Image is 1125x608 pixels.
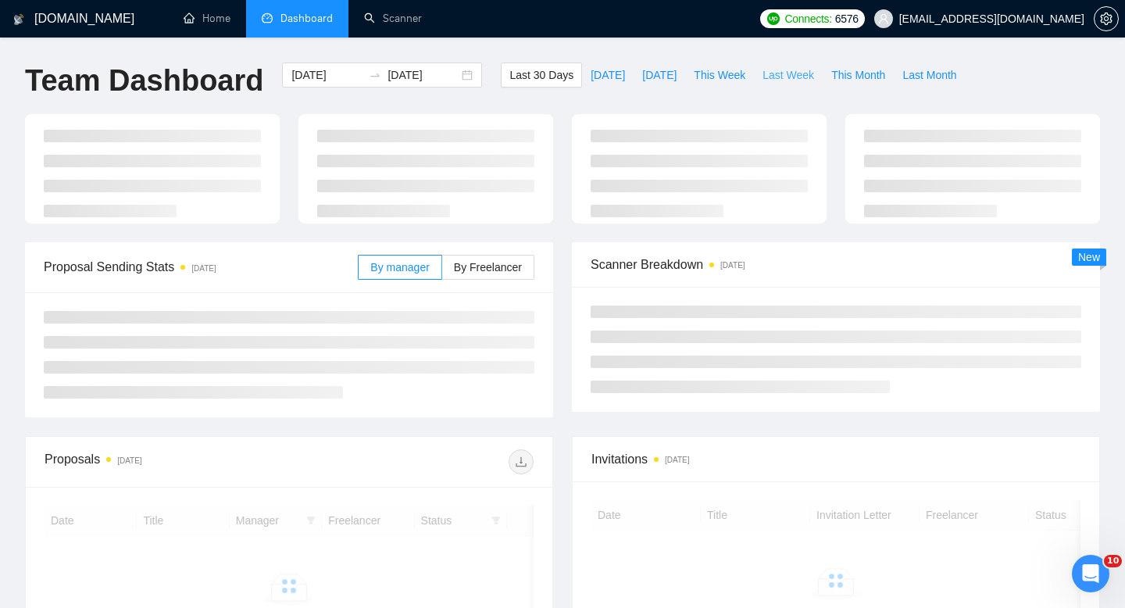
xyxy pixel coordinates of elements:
[12,90,300,111] div: [DATE]
[48,364,299,422] div: How does GigRadar apply to jobs on your behalf?
[184,12,230,25] a: homeHome
[25,167,244,244] div: The team will get back to you on this. Our usual reply time is under 1 minute. You'll get replies...
[767,13,780,25] img: upwork-logo.png
[591,449,1080,469] span: Invitations
[894,63,965,88] button: Last Month
[10,6,40,36] button: go back
[25,213,238,241] b: [PERSON_NAME][EMAIL_ADDRESS][DOMAIN_NAME]
[64,320,263,349] strong: ✅ How To: Connect your agency to [DOMAIN_NAME]
[1078,251,1100,263] span: New
[762,66,814,84] span: Last Week
[177,111,300,145] div: talk to a manager
[12,111,300,158] div: a.pavlenko@mobidev.biz says…
[642,66,677,84] span: [DATE]
[1095,13,1118,25] span: setting
[902,66,956,84] span: Last Month
[117,456,141,465] time: [DATE]
[13,7,24,32] img: logo
[1094,6,1119,31] button: setting
[720,261,745,270] time: [DATE]
[24,488,37,501] button: Emoji picker
[12,255,300,306] div: AI Assistant from GigRadar 📡 says…
[878,13,889,24] span: user
[12,255,256,304] div: In the meantime, these articles might help:
[143,419,170,445] button: Scroll to bottom
[665,456,689,464] time: [DATE]
[191,264,216,273] time: [DATE]
[1094,13,1119,25] a: setting
[45,9,70,34] img: Profile image for Dima
[509,66,573,84] span: Last 30 Days
[364,12,422,25] a: searchScanner
[369,69,381,81] span: swap-right
[76,20,187,35] p: Active in the last 15m
[48,306,299,364] div: ✅ How To: Connect your agency to [DOMAIN_NAME]
[591,66,625,84] span: [DATE]
[831,66,885,84] span: This Month
[12,158,256,253] div: The team will get back to you on this. Our usual reply time is under 1 minute.You'll get replies ...
[823,63,894,88] button: This Month
[64,378,239,407] strong: How does GigRadar apply to jobs on your behalf?
[369,69,381,81] span: to
[25,264,244,295] div: In the meantime, these articles might help:
[754,63,823,88] button: Last Week
[12,158,300,255] div: AI Assistant from GigRadar 📡 says…
[280,12,333,25] span: Dashboard
[370,261,429,274] span: By manager
[591,255,1081,274] span: Scanner Breakdown
[245,6,274,36] button: Home
[1104,555,1122,567] span: 10
[274,6,302,34] div: Close
[454,261,522,274] span: By Freelancer
[1072,555,1109,592] iframe: Intercom live chat
[835,10,859,27] span: 6576
[784,10,831,27] span: Connects:
[501,63,582,88] button: Last 30 Days
[12,306,300,531] div: AI Assistant from GigRadar 📡 says…
[44,257,358,277] span: Proposal Sending Stats
[74,488,87,501] button: Upload attachment
[99,488,112,501] button: Start recording
[582,63,634,88] button: [DATE]
[190,120,287,136] div: talk to a manager
[268,482,293,507] button: Send a message…
[694,66,745,84] span: This Week
[634,63,685,88] button: [DATE]
[76,8,107,20] h1: Dima
[25,63,263,99] h1: Team Dashboard
[48,422,299,480] div: Where can I find the ID required to add a Business Manager?
[49,488,62,501] button: Gif picker
[262,13,273,23] span: dashboard
[45,449,289,474] div: Proposals
[387,66,459,84] input: End date
[291,66,362,84] input: Start date
[13,456,299,482] textarea: Message…
[685,63,754,88] button: This Week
